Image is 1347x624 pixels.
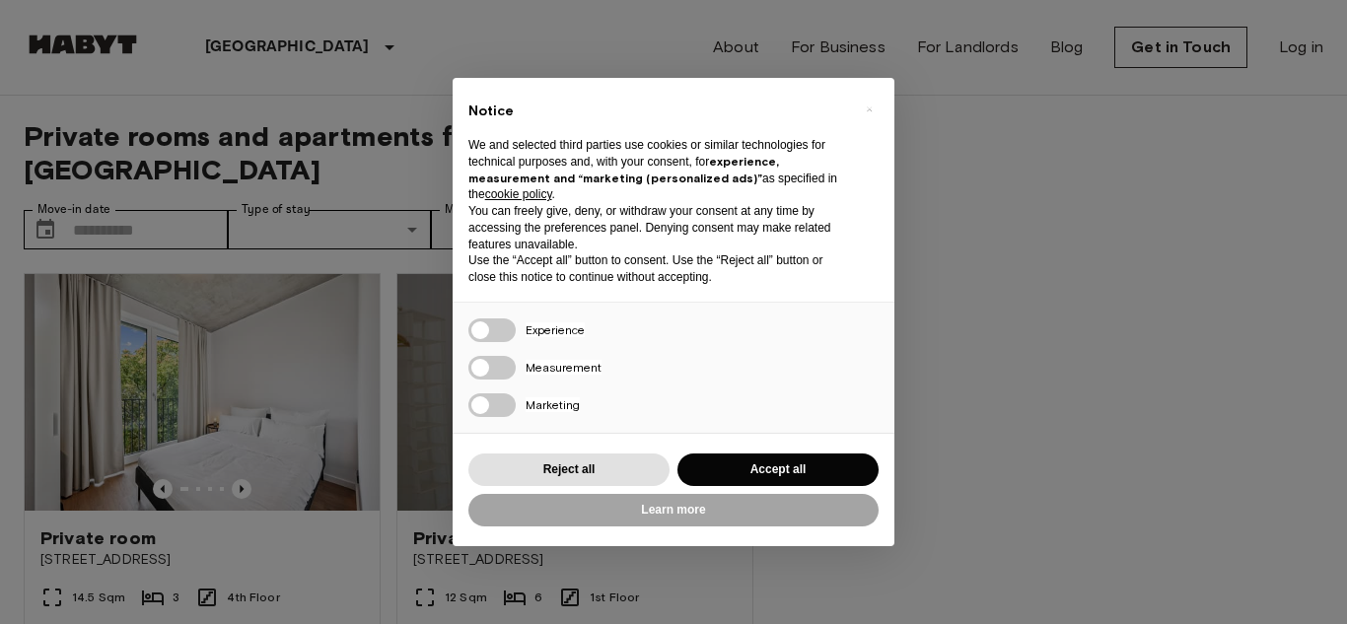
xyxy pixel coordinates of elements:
a: cookie policy [485,187,552,201]
p: Use the “Accept all” button to consent. Use the “Reject all” button or close this notice to conti... [468,252,847,286]
span: Marketing [526,397,580,412]
span: × [866,98,873,121]
strong: experience, measurement and “marketing (personalized ads)” [468,154,779,185]
button: Accept all [677,453,879,486]
p: We and selected third parties use cookies or similar technologies for technical purposes and, wit... [468,137,847,203]
span: Experience [526,322,585,337]
button: Close this notice [853,94,885,125]
h2: Notice [468,102,847,121]
button: Reject all [468,453,670,486]
button: Learn more [468,494,879,526]
span: Measurement [526,360,602,375]
p: You can freely give, deny, or withdraw your consent at any time by accessing the preferences pane... [468,203,847,252]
